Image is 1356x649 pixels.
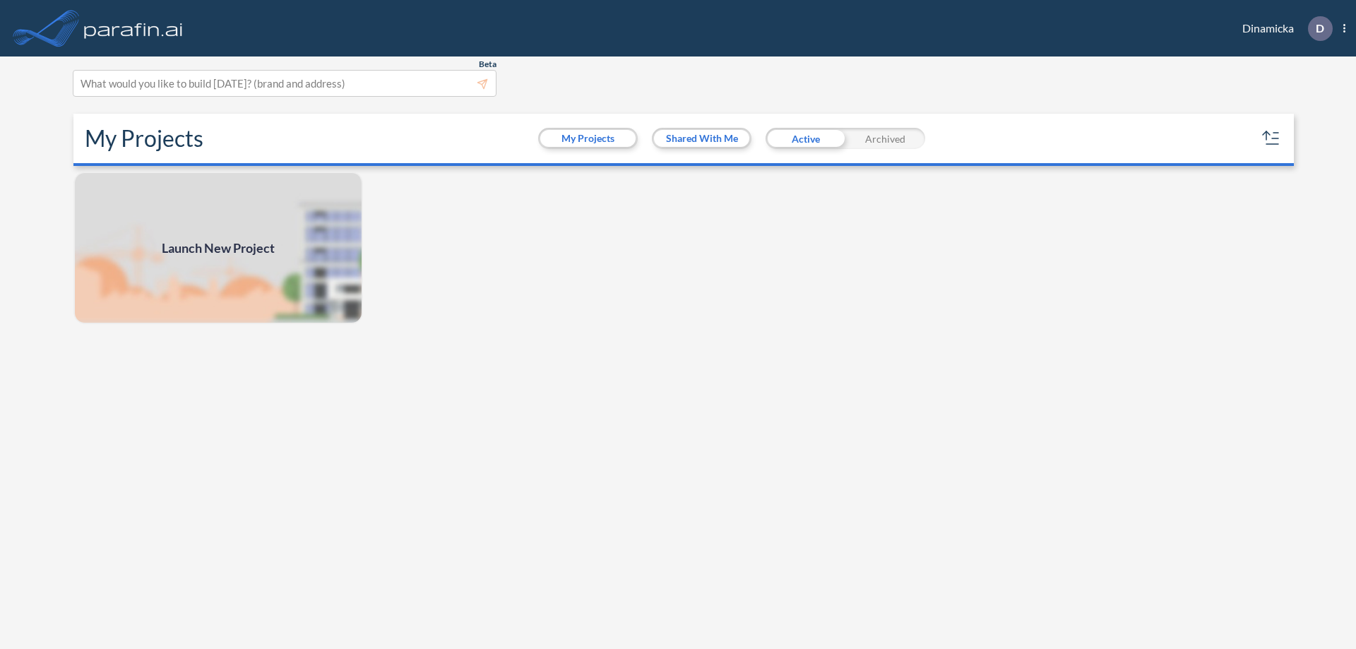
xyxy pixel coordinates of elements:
[1260,127,1283,150] button: sort
[1221,16,1345,41] div: Dinamicka
[845,128,925,149] div: Archived
[162,239,275,258] span: Launch New Project
[85,125,203,152] h2: My Projects
[73,172,363,324] img: add
[81,14,186,42] img: logo
[540,130,636,147] button: My Projects
[1316,22,1324,35] p: D
[479,59,496,70] span: Beta
[654,130,749,147] button: Shared With Me
[73,172,363,324] a: Launch New Project
[766,128,845,149] div: Active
